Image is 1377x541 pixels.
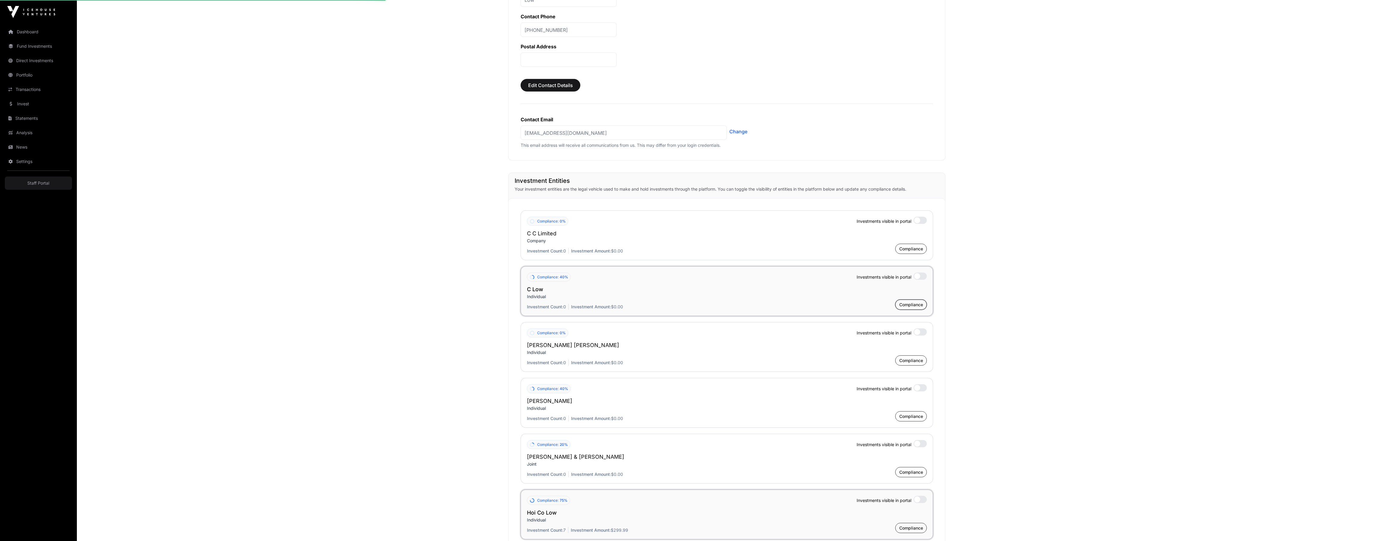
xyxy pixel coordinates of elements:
p: 7 [527,527,568,533]
span: Investment Count: [527,527,563,533]
img: Icehouse Ventures Logo [7,6,55,18]
span: Compliance: [537,331,558,335]
p: Individual [527,517,927,523]
span: Compliance: [537,498,558,503]
a: Compliance [895,303,927,309]
span: Compliance [899,469,923,475]
p: [EMAIL_ADDRESS][DOMAIN_NAME] [521,125,727,140]
span: Compliance: [537,275,558,280]
h2: [PERSON_NAME] & [PERSON_NAME] [527,453,927,461]
span: Investment Amount: [571,472,611,477]
h2: [PERSON_NAME] [PERSON_NAME] [527,341,927,349]
button: Compliance [895,411,927,422]
span: Investment Count: [527,416,563,421]
a: Dashboard [5,25,72,38]
span: Compliance [899,358,923,364]
span: Compliance [899,302,923,308]
a: Analysis [5,126,72,139]
span: 20% [560,442,568,447]
a: Compliance [895,527,927,533]
span: Investments visible in portal [857,218,911,224]
button: Compliance [895,467,927,477]
p: 0 [527,360,569,366]
span: Compliance [899,246,923,252]
a: Compliance [895,359,927,365]
a: Staff Portal [5,177,72,190]
p: $0.00 [571,360,623,366]
h2: C C Limited [527,229,927,238]
span: 0% [560,219,566,224]
h2: [PERSON_NAME] [527,397,927,405]
a: Change [729,128,747,135]
span: Investment Amount: [571,248,611,253]
span: Investments visible in portal [857,274,911,280]
span: Investments visible in portal [857,330,911,336]
p: Joint [527,461,927,467]
button: Compliance [895,244,927,254]
p: $299.99 [571,527,628,533]
button: Compliance [895,300,927,310]
label: Postal Address [521,44,556,50]
span: 0% [560,331,566,335]
p: 0 [527,248,569,254]
p: $0.00 [571,416,623,422]
span: Compliance: [537,219,558,224]
span: Investment Amount: [571,527,611,533]
span: Investment Count: [527,472,563,477]
span: Investment Amount: [571,360,611,365]
span: Edit Contact Details [528,82,573,89]
p: 0 [527,304,569,310]
a: Compliance [895,247,927,253]
span: Compliance: [537,386,558,391]
a: Invest [5,97,72,110]
h1: Investment Entities [515,177,939,185]
button: Compliance [895,523,927,533]
h2: C Low [527,285,927,294]
p: Individual [527,405,927,411]
p: $0.00 [571,304,623,310]
span: Investments visible in portal [857,386,911,392]
label: Contact Email [521,116,553,122]
a: Settings [5,155,72,168]
a: Compliance [895,415,927,421]
span: Compliance [899,413,923,419]
span: Investment Amount: [571,416,611,421]
span: 40% [560,275,568,280]
a: Transactions [5,83,72,96]
span: 40% [560,386,568,391]
a: Direct Investments [5,54,72,67]
span: Investments visible in portal [857,442,911,448]
button: Compliance [895,355,927,366]
button: Edit Contact Details [521,79,580,92]
a: News [5,141,72,154]
span: Compliance: [537,442,558,447]
p: Individual [527,294,927,300]
span: Investment Amount: [571,304,611,309]
span: Investment Count: [527,304,563,309]
iframe: Chat Widget [1347,512,1377,541]
p: 0 [527,416,569,422]
p: This email address will receive all communications from us. This may differ from your login crede... [521,142,933,148]
a: Portfolio [5,68,72,82]
p: $0.00 [571,471,623,477]
p: Individual [527,349,927,355]
a: Statements [5,112,72,125]
label: Contact Phone [521,14,555,20]
p: $0.00 [571,248,623,254]
p: Company [527,238,927,244]
span: 75% [560,498,567,503]
h2: Hoi Co Low [527,509,927,517]
a: Compliance [895,471,927,477]
p: Your investment entities are the legal vehicle used to make and hold investments through the plat... [515,186,939,192]
span: Compliance [899,525,923,531]
p: 0 [527,471,569,477]
span: Investment Count: [527,248,563,253]
span: Investment Count: [527,360,563,365]
a: Fund Investments [5,40,72,53]
p: [PHONE_NUMBER] [521,23,617,37]
span: Investments visible in portal [857,497,911,503]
